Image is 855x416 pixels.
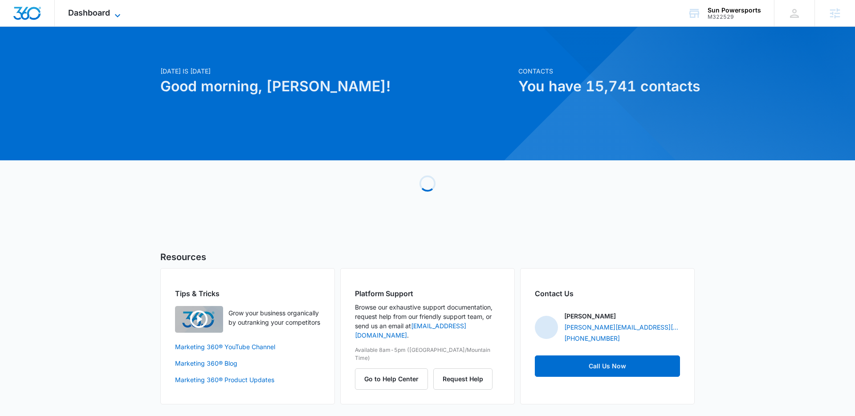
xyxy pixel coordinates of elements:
[160,76,513,97] h1: Good morning, [PERSON_NAME]!
[564,311,616,321] p: [PERSON_NAME]
[160,66,513,76] p: [DATE] is [DATE]
[228,308,320,327] p: Grow your business organically by outranking your competitors
[355,346,500,362] p: Available 8am-5pm ([GEOGRAPHIC_DATA]/Mountain Time)
[708,7,761,14] div: account name
[175,288,320,299] h2: Tips & Tricks
[433,375,493,383] a: Request Help
[175,375,320,384] a: Marketing 360® Product Updates
[175,342,320,351] a: Marketing 360® YouTube Channel
[535,288,680,299] h2: Contact Us
[68,8,110,17] span: Dashboard
[518,76,695,97] h1: You have 15,741 contacts
[708,14,761,20] div: account id
[355,302,500,340] p: Browse our exhaustive support documentation, request help from our friendly support team, or send...
[564,322,680,332] a: [PERSON_NAME][EMAIL_ADDRESS][PERSON_NAME][DOMAIN_NAME]
[175,306,223,333] img: Quick Overview Video
[433,368,493,390] button: Request Help
[160,250,695,264] h5: Resources
[535,316,558,339] img: Carlee Heinmiller
[355,288,500,299] h2: Platform Support
[175,359,320,368] a: Marketing 360® Blog
[355,368,428,390] button: Go to Help Center
[355,375,433,383] a: Go to Help Center
[564,334,620,343] a: [PHONE_NUMBER]
[535,355,680,377] a: Call Us Now
[518,66,695,76] p: Contacts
